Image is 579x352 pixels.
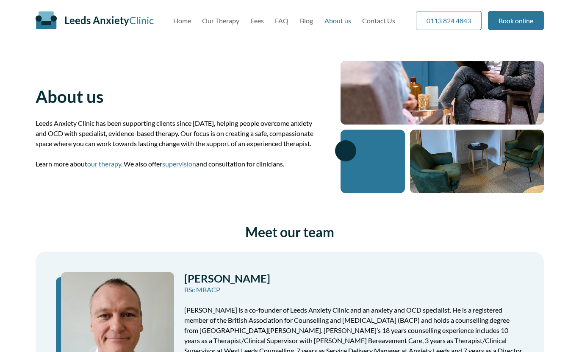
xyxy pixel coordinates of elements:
a: Book online [488,11,544,30]
a: supervision [162,160,196,168]
img: Intake session [341,61,544,125]
a: our therapy [87,160,121,168]
a: Leeds AnxietyClinic [64,14,154,26]
h2: Meet our team [36,224,544,240]
a: Contact Us [362,17,395,25]
a: Blog [300,17,313,25]
a: Home [173,17,191,25]
span: Leeds Anxiety [64,14,129,26]
h1: About us [36,86,320,107]
p: Learn more about . We also offer and consultation for clinicians. [36,159,320,169]
p: BSc MBACP [184,285,524,295]
img: Therapy room [410,130,544,193]
a: Fees [251,17,264,25]
a: 0113 824 4843 [416,11,482,30]
a: FAQ [275,17,288,25]
a: About us [324,17,351,25]
p: Leeds Anxiety Clinic has been supporting clients since [DATE], helping people overcome anxiety an... [36,118,320,149]
h2: [PERSON_NAME] [184,272,524,285]
a: Our Therapy [202,17,239,25]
